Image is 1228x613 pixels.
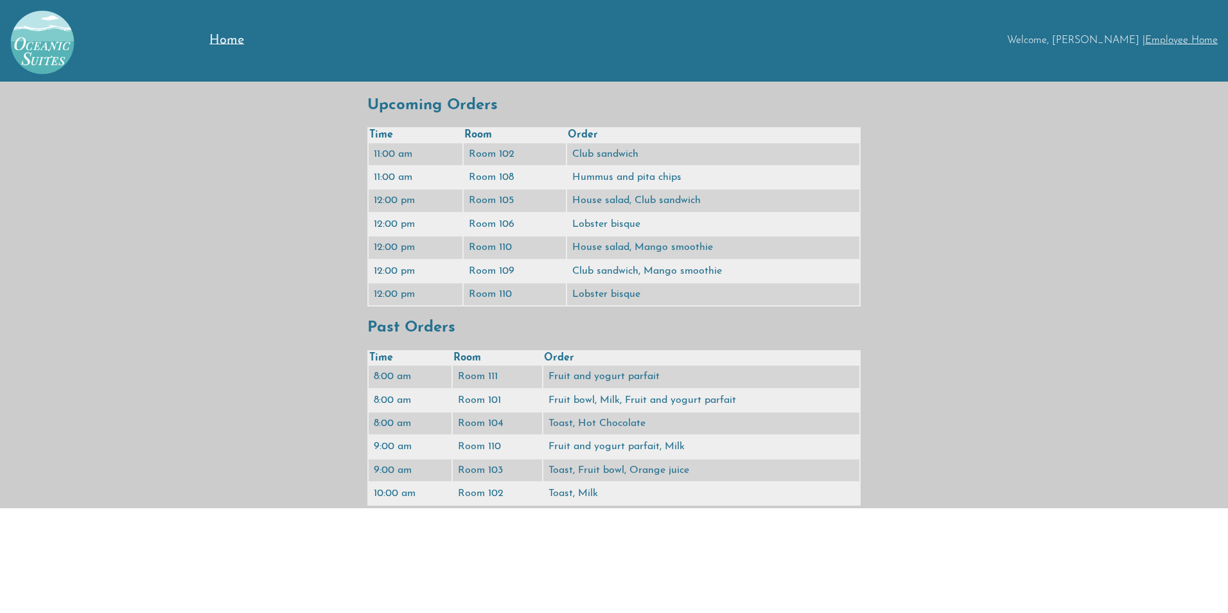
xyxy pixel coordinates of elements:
td: Room 104 [453,413,542,434]
th: Time [369,129,462,141]
td: Fruit bowl, Milk, Fruit and yogurt parfait [543,389,859,411]
td: Room 101 [453,389,542,411]
h2: Upcoming Orders [367,97,861,115]
td: Room 102 [453,483,542,504]
td: 12:00 pm [369,260,462,282]
td: 8:00 am [369,366,452,387]
td: Room 111 [453,366,542,387]
td: Room 102 [464,143,566,165]
td: 8:00 am [369,413,452,434]
th: Order [567,129,859,141]
td: 12:00 pm [369,283,462,305]
td: 12:00 pm [369,190,462,211]
td: Room 106 [464,213,566,235]
td: Fruit and yogurt parfait [543,366,859,387]
td: 9:00 am [369,436,452,458]
td: Room 105 [464,190,566,211]
td: Toast, Fruit bowl, Orange juice [543,459,859,481]
td: Room 110 [464,283,566,305]
td: Room 110 [453,436,542,458]
th: Room [453,351,542,364]
td: Lobster bisque [567,283,859,305]
td: 12:00 pm [369,213,462,235]
h2: Past Orders [367,319,861,337]
th: Room [464,129,566,141]
th: Time [369,351,452,364]
td: Fruit and yogurt parfait, Milk [543,436,859,458]
td: 12:00 pm [369,236,462,258]
td: 10:00 am [369,483,452,504]
td: House salad, Club sandwich [567,190,859,211]
td: Room 103 [453,459,542,481]
td: Toast, Hot Chocolate [543,413,859,434]
td: 11:00 am [369,143,462,165]
td: Hummus and pita chips [567,166,859,188]
div: Welcome, [PERSON_NAME] | [307,35,1218,46]
td: Toast, Milk [543,483,859,504]
td: Room 109 [464,260,566,282]
td: Room 110 [464,236,566,258]
td: Room 108 [464,166,566,188]
td: Club sandwich, Mango smoothie [567,260,859,282]
td: House salad, Mango smoothie [567,236,859,258]
td: 11:00 am [369,166,462,188]
td: Club sandwich [567,143,859,165]
th: Order [543,351,859,364]
td: Lobster bisque [567,213,859,235]
td: 8:00 am [369,389,452,411]
td: 9:00 am [369,459,452,481]
a: Employee Home [1145,35,1218,46]
span: Home [209,34,244,47]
